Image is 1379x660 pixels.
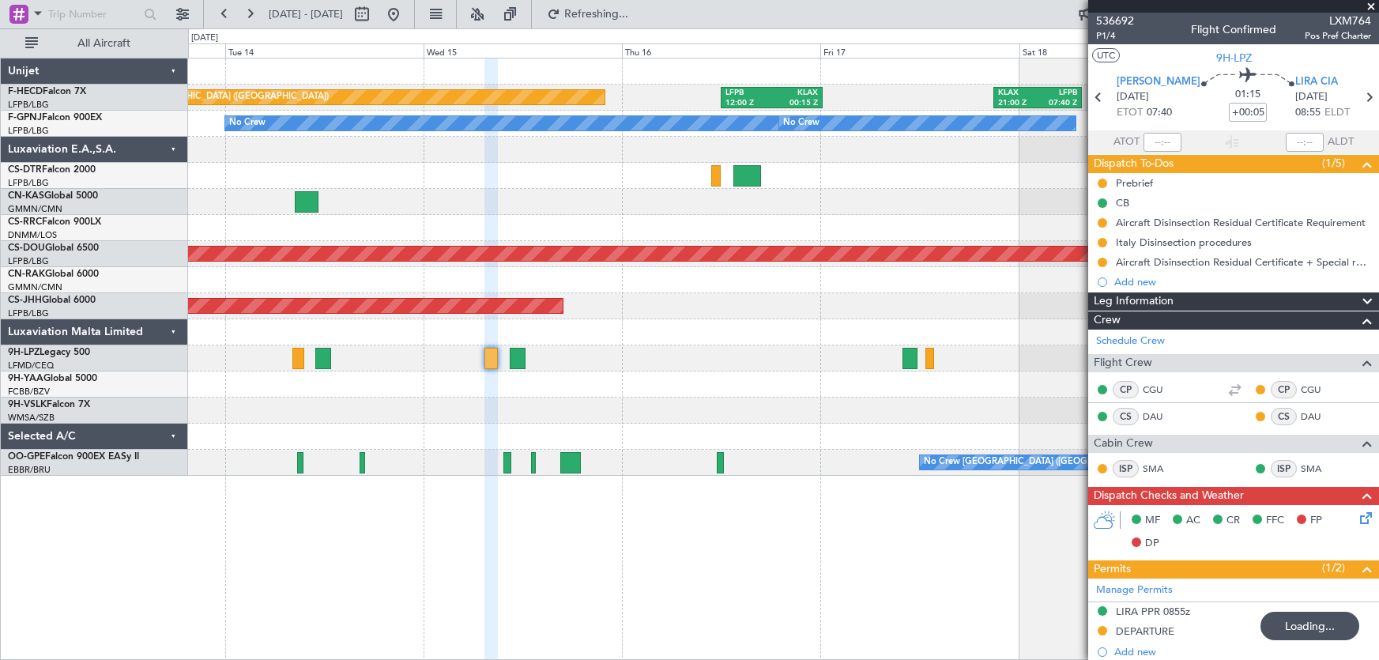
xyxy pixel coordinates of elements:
a: LFPB/LBG [8,125,49,137]
div: Thu 16 [622,43,820,58]
div: Loading... [1260,612,1359,640]
span: (1/2) [1322,560,1345,576]
span: CN-KAS [8,191,44,201]
a: LFPB/LBG [8,177,49,189]
a: FCBB/BZV [8,386,50,398]
div: CB [1116,196,1129,209]
a: LFMD/CEQ [8,360,54,371]
a: CN-KASGlobal 5000 [8,191,98,201]
div: No Crew [229,111,266,135]
span: [PERSON_NAME] [1117,74,1200,90]
a: CGU [1301,383,1336,397]
div: 00:15 Z [771,98,817,109]
span: ELDT [1324,105,1350,121]
div: Add new [1114,645,1371,658]
span: 9H-LPZ [8,348,40,357]
div: Tue 14 [225,43,424,58]
a: GMMN/CMN [8,281,62,293]
input: Trip Number [48,2,139,26]
span: CS-DTR [8,165,42,175]
a: OO-GPEFalcon 900EX EASy II [8,452,139,462]
span: F-GPNJ [8,113,42,123]
span: FP [1310,513,1322,529]
button: UTC [1092,48,1120,62]
div: No Crew [783,111,819,135]
span: CS-DOU [8,243,45,253]
button: All Aircraft [17,31,171,56]
div: LFPB [725,88,771,99]
span: LXM764 [1305,13,1371,29]
a: SMA [1143,462,1178,476]
a: F-HECDFalcon 7X [8,87,86,96]
span: OO-GPE [8,452,45,462]
span: 08:55 [1295,105,1321,121]
span: ETOT [1117,105,1143,121]
span: Leg Information [1094,292,1174,311]
span: 9H-YAA [8,374,43,383]
div: Fri 17 [820,43,1019,58]
a: 9H-YAAGlobal 5000 [8,374,97,383]
a: CGU [1143,383,1178,397]
span: Refreshing... [563,9,630,20]
div: Planned Maint [GEOGRAPHIC_DATA] ([GEOGRAPHIC_DATA]) [80,85,329,109]
input: --:-- [1144,133,1181,152]
a: F-GPNJFalcon 900EX [8,113,102,123]
div: ISP [1271,460,1297,477]
span: Dispatch Checks and Weather [1094,487,1244,505]
span: Pos Pref Charter [1305,29,1371,43]
span: 07:40 [1147,105,1172,121]
span: [DATE] [1295,89,1328,105]
a: CS-JHHGlobal 6000 [8,296,96,305]
a: Schedule Crew [1096,334,1165,349]
a: CS-DOUGlobal 6500 [8,243,99,253]
span: ATOT [1113,134,1140,150]
span: Flight Crew [1094,354,1152,372]
span: CS-RRC [8,217,42,227]
div: [DATE] [191,32,218,45]
div: Flight Confirmed [1191,21,1276,38]
div: KLAX [998,88,1038,99]
div: 21:00 Z [998,98,1038,109]
span: Dispatch To-Dos [1094,155,1174,173]
a: Manage Permits [1096,583,1173,598]
span: (1/5) [1322,155,1345,172]
button: Refreshing... [540,2,635,27]
a: DAU [1143,409,1178,424]
div: KLAX [771,88,817,99]
div: 07:40 Z [1038,98,1077,109]
a: LFPB/LBG [8,307,49,319]
a: CS-DTRFalcon 2000 [8,165,96,175]
div: CP [1113,381,1139,398]
div: Wed 15 [424,43,622,58]
span: P1/4 [1096,29,1134,43]
a: 9H-LPZLegacy 500 [8,348,90,357]
div: CS [1113,408,1139,425]
a: CS-RRCFalcon 900LX [8,217,101,227]
a: SMA [1301,462,1336,476]
div: DEPARTURE [1116,624,1174,638]
span: ALDT [1328,134,1354,150]
span: 9H-LPZ [1216,50,1252,66]
span: FFC [1266,513,1284,529]
div: LIRA PPR 0855z [1116,605,1190,618]
span: CR [1226,513,1240,529]
span: Cabin Crew [1094,435,1153,453]
span: MF [1145,513,1160,529]
span: AC [1186,513,1200,529]
div: ISP [1113,460,1139,477]
div: CS [1271,408,1297,425]
span: 9H-VSLK [8,400,47,409]
span: [DATE] - [DATE] [269,7,343,21]
div: Italy Disinsection procedures [1116,236,1252,249]
span: DP [1145,536,1159,552]
a: DNMM/LOS [8,229,57,241]
span: CS-JHH [8,296,42,305]
a: LFPB/LBG [8,99,49,111]
div: LFPB [1038,88,1077,99]
a: GMMN/CMN [8,203,62,215]
span: 536692 [1096,13,1134,29]
a: CN-RAKGlobal 6000 [8,270,99,279]
span: [DATE] [1117,89,1149,105]
span: All Aircraft [41,38,167,49]
div: 12:00 Z [725,98,771,109]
